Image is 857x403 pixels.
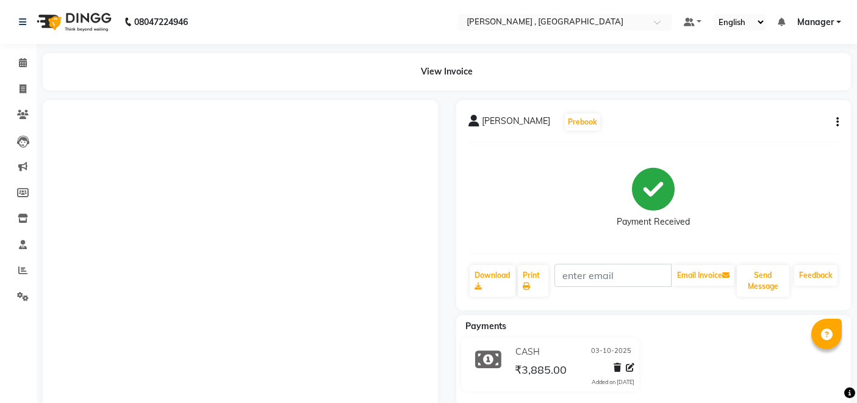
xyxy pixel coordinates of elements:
a: Print [518,265,548,297]
button: Prebook [565,114,600,131]
span: 03-10-2025 [591,346,631,358]
b: 08047224946 [134,5,188,39]
div: View Invoice [43,53,851,90]
a: Download [470,265,516,297]
img: logo [31,5,115,39]
span: Manager [797,16,834,29]
div: Payment Received [617,216,690,228]
input: enter email [554,264,672,287]
span: Payments [465,321,506,332]
iframe: chat widget [806,354,845,391]
span: ₹3,885.00 [515,363,567,380]
span: CASH [515,346,540,358]
span: [PERSON_NAME] [482,115,550,132]
a: Feedback [794,265,837,286]
div: Added on [DATE] [592,378,634,387]
button: Email Invoice [672,265,734,286]
button: Send Message [737,265,789,297]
